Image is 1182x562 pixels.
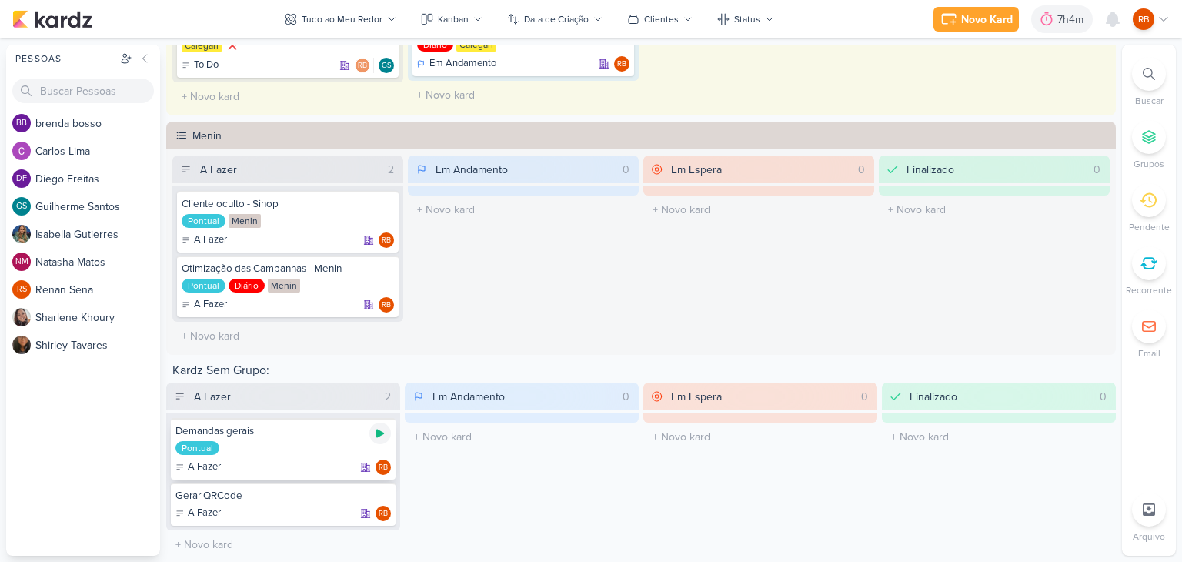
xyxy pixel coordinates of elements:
[35,199,160,215] div: G u i l h e r m e S a n t o s
[855,389,874,405] div: 0
[376,460,391,475] div: Responsável: Rogerio Bispo
[376,506,391,521] div: Rogerio Bispo
[882,199,1107,221] input: + Novo kard
[616,162,636,178] div: 0
[1138,12,1150,26] p: RB
[15,258,28,266] p: NM
[12,280,31,299] div: Renan Sena
[382,62,392,70] p: GS
[369,423,391,444] div: Ligar relógio
[379,297,394,313] div: Responsável: Rogerio Bispo
[268,279,300,293] div: Menin
[379,232,394,248] div: Rogerio Bispo
[411,84,636,106] input: + Novo kard
[1129,220,1170,234] p: Pendente
[192,128,1111,144] div: Menin
[1135,94,1164,108] p: Buscar
[1094,389,1113,405] div: 0
[885,426,1113,448] input: + Novo kard
[35,226,160,243] div: I s a b e l l a G u t i e r r e s
[175,489,391,503] div: Gerar QRCode
[35,171,160,187] div: D i e g o F r e i t a s
[35,309,160,326] div: S h a r l e n e K h o u r y
[175,441,219,455] div: Pontual
[614,56,629,72] div: Rogerio Bispo
[12,253,31,271] div: Natasha Matos
[175,506,221,521] div: A Fazer
[12,52,117,65] div: Pessoas
[229,214,261,228] div: Menin
[182,38,222,52] div: Calegari
[169,534,397,556] input: + Novo kard
[35,143,160,159] div: C a r l o s L i m a
[175,325,400,347] input: + Novo kard
[907,162,954,178] div: Finalizado
[194,58,219,73] p: To Do
[379,232,394,248] div: Responsável: Rogerio Bispo
[1087,162,1107,178] div: 0
[646,199,871,221] input: + Novo kard
[175,85,400,108] input: + Novo kard
[382,302,391,309] p: RB
[12,308,31,326] img: Sharlene Khoury
[379,389,397,405] div: 2
[933,7,1019,32] button: Novo Kard
[614,56,629,72] div: Responsável: Rogerio Bispo
[376,506,391,521] div: Responsável: Rogerio Bispo
[182,214,225,228] div: Pontual
[417,56,496,72] div: Em Andamento
[182,297,227,313] div: A Fazer
[1122,57,1176,108] li: Ctrl + F
[200,162,237,178] div: A Fazer
[188,460,221,475] p: A Fazer
[379,58,394,73] div: Guilherme Santos
[35,254,160,270] div: N a t a s h a M a t o s
[12,197,31,216] div: Guilherme Santos
[429,56,496,72] p: Em Andamento
[616,389,636,405] div: 0
[382,237,391,245] p: RB
[182,58,219,73] div: To Do
[456,38,496,52] div: Calegari
[182,262,394,276] div: Otimização das Campanhas - Menin
[12,114,31,132] div: brenda bosso
[436,162,508,178] div: Em Andamento
[229,279,265,293] div: Diário
[35,115,160,132] div: b r e n d a b o s s o
[16,175,27,183] p: DF
[16,202,27,211] p: GS
[355,58,374,73] div: Colaboradores: Rogerio Bispo
[194,232,227,248] p: A Fazer
[1134,157,1164,171] p: Grupos
[12,79,154,103] input: Buscar Pessoas
[1138,346,1160,360] p: Email
[355,58,370,73] div: Rogerio Bispo
[961,12,1013,28] div: Novo Kard
[1133,530,1165,544] p: Arquivo
[225,38,240,53] div: Prioridade Alta
[35,282,160,298] div: R e n a n S e n a
[194,297,227,313] p: A Fazer
[1133,8,1154,30] div: Rogerio Bispo
[417,38,453,52] div: Diário
[411,199,636,221] input: + Novo kard
[17,286,27,294] p: RS
[12,142,31,160] img: Carlos Lima
[382,162,400,178] div: 2
[379,58,394,73] div: Responsável: Guilherme Santos
[12,169,31,188] div: Diego Freitas
[175,424,391,438] div: Demandas gerais
[12,225,31,243] img: Isabella Gutierres
[379,464,388,472] p: RB
[182,232,227,248] div: A Fazer
[16,119,27,128] p: bb
[12,336,31,354] img: Shirley Tavares
[646,426,874,448] input: + Novo kard
[376,460,391,475] div: Rogerio Bispo
[617,61,626,69] p: RB
[910,389,957,405] div: Finalizado
[432,389,505,405] div: Em Andamento
[852,162,871,178] div: 0
[182,197,394,211] div: Cliente oculto - Sinop
[358,62,367,70] p: RB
